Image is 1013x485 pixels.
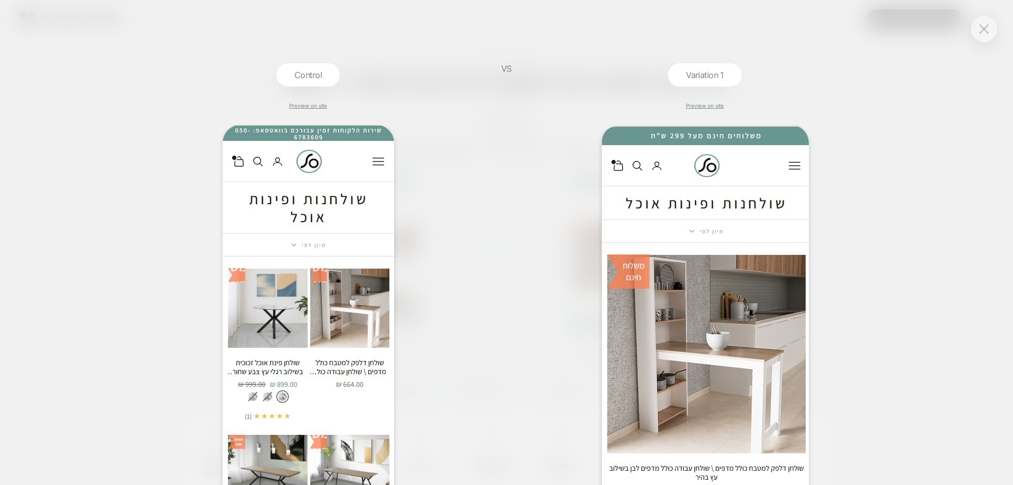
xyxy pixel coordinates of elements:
div: VS [493,63,520,485]
a: Preview on site [289,102,327,109]
img: close [979,24,989,33]
a: Preview on site [686,102,724,109]
div: Control [276,63,340,87]
div: Variation 1 [668,63,742,87]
